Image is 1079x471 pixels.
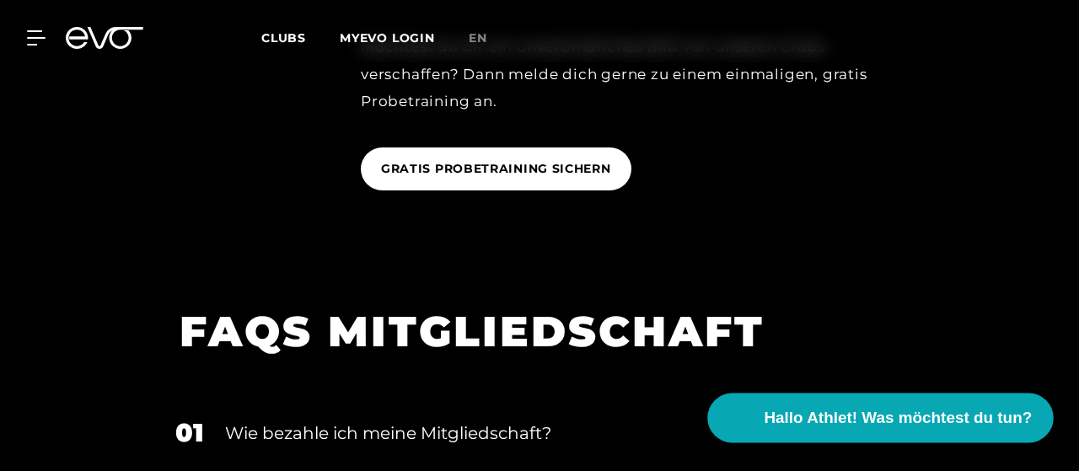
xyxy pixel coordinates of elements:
[340,30,435,45] a: MYEVO LOGIN
[361,135,638,203] a: GRATIS PROBETRAINING SICHERN
[175,414,204,452] div: 01
[261,29,340,45] a: Clubs
[381,160,611,178] span: GRATIS PROBETRAINING SICHERN
[469,29,507,48] a: en
[261,30,306,45] span: Clubs
[765,406,1033,430] span: Hallo Athlet! Was möchtest du tun?
[469,30,487,45] span: en
[180,304,878,359] h1: FAQS MITGLIEDSCHAFT
[708,393,1054,443] button: Hallo Athlet! Was möchtest du tun?
[225,420,872,446] div: Wie bezahle ich meine Mitgliedschaft?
